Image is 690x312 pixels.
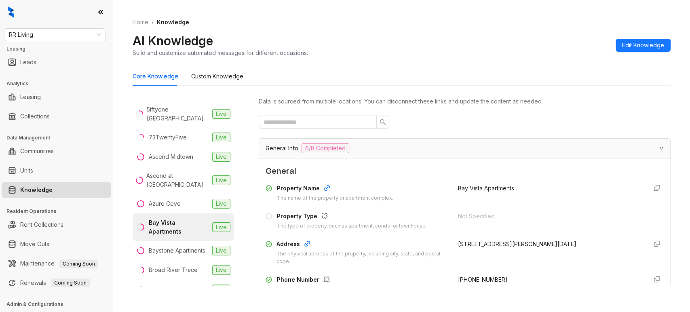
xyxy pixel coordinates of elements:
[6,45,113,53] h3: Leasing
[149,266,198,274] div: Broad River Trace
[2,162,111,179] li: Units
[149,218,209,236] div: Bay Vista Apartments
[6,80,113,87] h3: Analytics
[2,236,111,252] li: Move Outs
[20,275,90,291] a: RenewalsComing Soon
[277,222,427,230] div: The type of property, such as apartment, condo, or townhouse.
[212,265,230,275] span: Live
[6,208,113,215] h3: Resident Operations
[147,105,209,123] div: 5iftyone [GEOGRAPHIC_DATA]
[149,285,206,294] div: [GEOGRAPHIC_DATA]
[149,152,193,161] div: Ascend Midtown
[6,134,113,141] h3: Data Management
[458,240,641,249] div: [STREET_ADDRESS][PERSON_NAME][DATE]
[277,194,393,202] div: The name of the property or apartment complex.
[2,182,111,198] li: Knowledge
[191,72,243,81] div: Custom Knowledge
[2,255,111,272] li: Maintenance
[152,18,154,27] li: /
[133,72,178,81] div: Core Knowledge
[212,152,230,162] span: Live
[51,278,90,287] span: Coming Soon
[146,171,209,189] div: Ascend at [GEOGRAPHIC_DATA]
[20,182,53,198] a: Knowledge
[2,89,111,105] li: Leasing
[212,199,230,209] span: Live
[20,143,54,159] a: Communities
[212,175,230,185] span: Live
[266,165,664,177] span: General
[20,108,50,124] a: Collections
[212,285,230,294] span: Live
[133,33,213,48] h2: AI Knowledge
[458,276,508,283] span: [PHONE_NUMBER]
[2,143,111,159] li: Communities
[277,286,422,293] div: The contact phone number for the property or leasing office.
[622,41,664,50] span: Edit Knowledge
[20,162,33,179] a: Units
[276,250,448,266] div: The physical address of the property, including city, state, and postal code.
[302,143,349,153] span: 6/8 Completed
[20,217,63,233] a: Rent Collections
[276,240,448,250] div: Address
[266,144,298,153] span: General Info
[20,54,36,70] a: Leads
[458,185,514,192] span: Bay Vista Apartments
[259,139,670,158] div: General Info6/8 Completed
[20,236,49,252] a: Move Outs
[149,199,181,208] div: Azure Cove
[659,145,664,150] span: expanded
[277,275,422,286] div: Phone Number
[8,6,14,18] img: logo
[458,212,641,221] div: Not Specified
[9,29,101,41] span: RR Living
[2,54,111,70] li: Leads
[259,97,671,106] div: Data is sourced from multiple locations. You can disconnect these links and update the content as...
[2,217,111,233] li: Rent Collections
[277,212,427,222] div: Property Type
[616,39,671,52] button: Edit Knowledge
[20,89,41,105] a: Leasing
[2,108,111,124] li: Collections
[212,246,230,255] span: Live
[149,246,205,255] div: Baystone Apartments
[212,133,230,142] span: Live
[2,275,111,291] li: Renewals
[131,18,150,27] a: Home
[59,259,98,268] span: Coming Soon
[133,48,308,57] div: Build and customize automated messages for different occasions.
[212,109,230,119] span: Live
[149,133,187,142] div: 73TwentyFive
[157,19,189,25] span: Knowledge
[380,119,386,125] span: search
[277,184,393,194] div: Property Name
[212,222,230,232] span: Live
[6,301,113,308] h3: Admin & Configurations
